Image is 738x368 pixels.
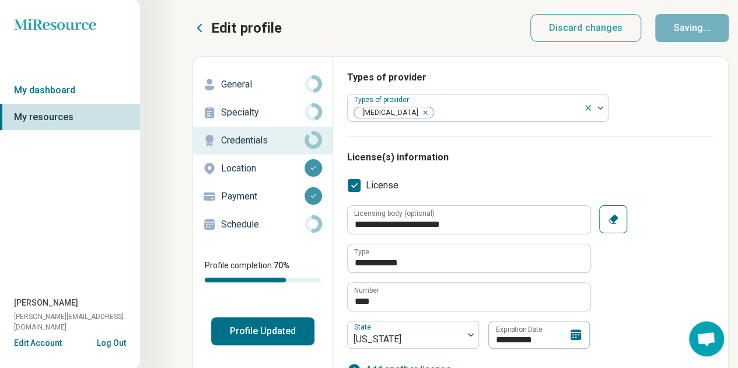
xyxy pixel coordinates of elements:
[221,218,305,232] p: Schedule
[193,183,333,211] a: Payment
[14,337,62,349] button: Edit Account
[354,248,369,255] label: Type
[354,107,422,118] span: [MEDICAL_DATA]
[655,14,729,42] button: Saving...
[347,150,714,164] h3: License(s) information
[689,321,724,356] div: Open chat
[211,19,282,37] p: Edit profile
[193,155,333,183] a: Location
[221,78,305,92] p: General
[354,287,379,294] label: Number
[14,297,78,309] span: [PERSON_NAME]
[221,190,305,204] p: Payment
[193,211,333,239] a: Schedule
[347,71,714,85] h3: Types of provider
[193,71,333,99] a: General
[205,278,321,282] div: Profile completion
[221,106,305,120] p: Specialty
[211,317,314,345] button: Profile Updated
[193,127,333,155] a: Credentials
[530,14,642,42] button: Discard changes
[193,253,333,289] div: Profile completion:
[366,178,398,192] span: License
[348,244,590,272] input: credential.licenses.0.name
[354,210,435,217] label: Licensing body (optional)
[193,99,333,127] a: Specialty
[221,134,305,148] p: Credentials
[193,19,282,37] button: Edit profile
[354,323,373,331] label: State
[221,162,305,176] p: Location
[97,337,126,346] button: Log Out
[354,96,411,104] label: Types of provider
[274,261,289,270] span: 70 %
[14,311,140,332] span: [PERSON_NAME][EMAIL_ADDRESS][DOMAIN_NAME]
